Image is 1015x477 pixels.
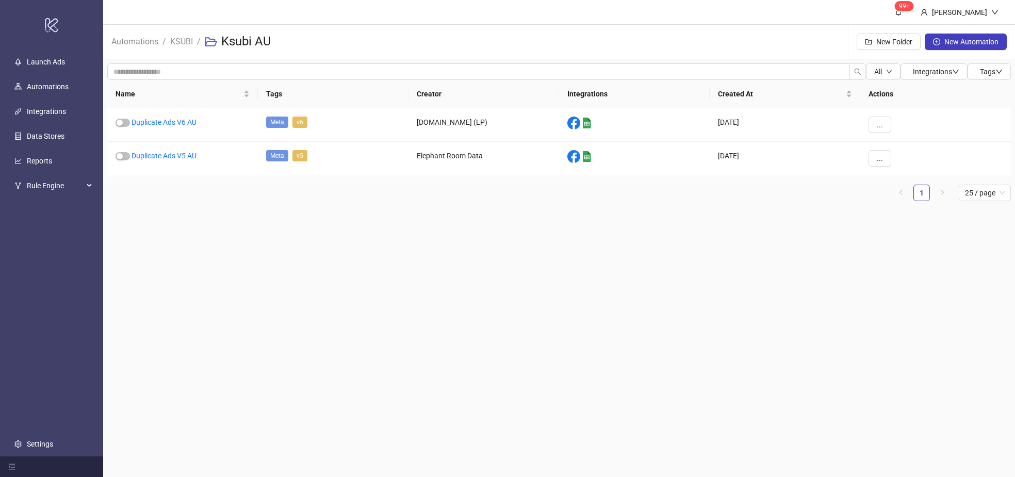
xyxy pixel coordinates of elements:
span: plus-circle [933,38,940,45]
button: New Automation [925,34,1007,50]
button: ... [869,117,891,133]
li: / [162,25,166,58]
th: Created At [710,80,860,108]
span: v6 [292,117,307,128]
span: ... [877,154,883,162]
div: [DATE] [710,142,860,175]
span: All [874,68,882,76]
span: down [995,68,1003,75]
a: Integrations [27,107,66,116]
button: Integrationsdown [901,63,968,80]
span: v5 [292,150,307,161]
span: right [939,189,945,195]
a: Duplicate Ads V5 AU [132,152,197,160]
a: Duplicate Ads V6 AU [132,118,197,126]
span: Meta [266,117,288,128]
span: New Automation [944,38,998,46]
div: [DATE] [710,108,860,142]
th: Tags [258,80,408,108]
span: ... [877,121,883,129]
a: Launch Ads [27,58,65,66]
th: Actions [860,80,1011,108]
a: Settings [27,440,53,448]
a: Automations [109,35,160,46]
div: Page Size [959,185,1011,201]
span: bell [895,8,902,15]
span: Integrations [913,68,959,76]
span: left [898,189,904,195]
sup: 1533 [895,1,914,11]
div: [DOMAIN_NAME] (LP) [408,108,559,142]
div: [PERSON_NAME] [928,7,991,18]
span: Meta [266,150,288,161]
span: Tags [980,68,1003,76]
li: Next Page [934,185,951,201]
a: KSUBI [168,35,195,46]
li: / [197,25,201,58]
button: Tagsdown [968,63,1011,80]
div: Elephant Room Data [408,142,559,175]
th: Integrations [559,80,710,108]
span: down [991,9,998,16]
button: ... [869,150,891,167]
span: down [952,68,959,75]
button: left [893,185,909,201]
span: folder-open [205,36,217,48]
th: Name [107,80,258,108]
span: menu-fold [8,463,15,470]
li: Previous Page [893,185,909,201]
span: New Folder [876,38,912,46]
a: Automations [27,83,69,91]
a: Data Stores [27,132,64,140]
span: folder-add [865,38,872,45]
h3: Ksubi AU [221,34,271,50]
button: Alldown [866,63,901,80]
span: Created At [718,88,844,100]
span: fork [14,182,22,189]
button: right [934,185,951,201]
a: 1 [914,185,929,201]
span: Rule Engine [27,175,84,196]
span: down [886,69,892,75]
a: Reports [27,157,52,165]
span: search [854,68,861,75]
button: New Folder [857,34,921,50]
th: Creator [408,80,559,108]
span: 25 / page [965,185,1005,201]
span: user [921,9,928,16]
span: Name [116,88,241,100]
